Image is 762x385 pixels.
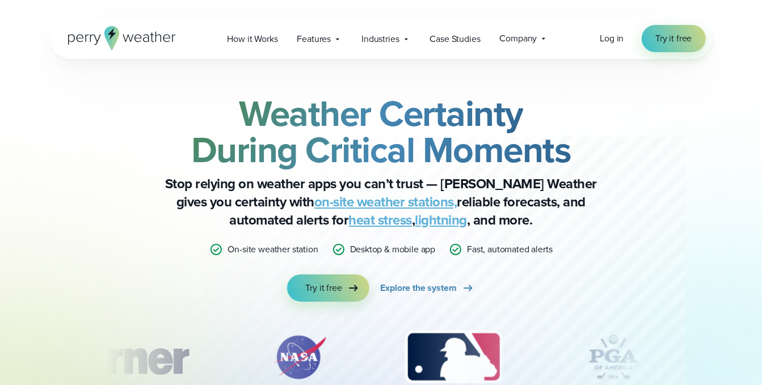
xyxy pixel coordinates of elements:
[381,274,475,302] a: Explore the system
[349,210,412,230] a: heat stress
[191,87,571,176] strong: Weather Certainty During Critical Moments
[655,32,692,45] span: Try it free
[381,281,457,295] span: Explore the system
[297,32,331,46] span: Features
[350,243,436,256] p: Desktop & mobile app
[600,32,624,45] a: Log in
[415,210,468,230] a: lightning
[499,32,537,45] span: Company
[642,25,705,52] a: Try it free
[218,27,288,50] a: How it Works
[305,281,342,295] span: Try it free
[467,243,552,256] p: Fast, automated alerts
[420,27,490,50] a: Case Studies
[314,192,457,212] a: on-site weather stations,
[154,175,608,229] p: Stop relying on weather apps you can’t trust — [PERSON_NAME] Weather gives you certainty with rel...
[287,274,369,302] a: Try it free
[361,32,399,46] span: Industries
[228,32,278,46] span: How it Works
[228,243,318,256] p: On-site weather station
[430,32,481,46] span: Case Studies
